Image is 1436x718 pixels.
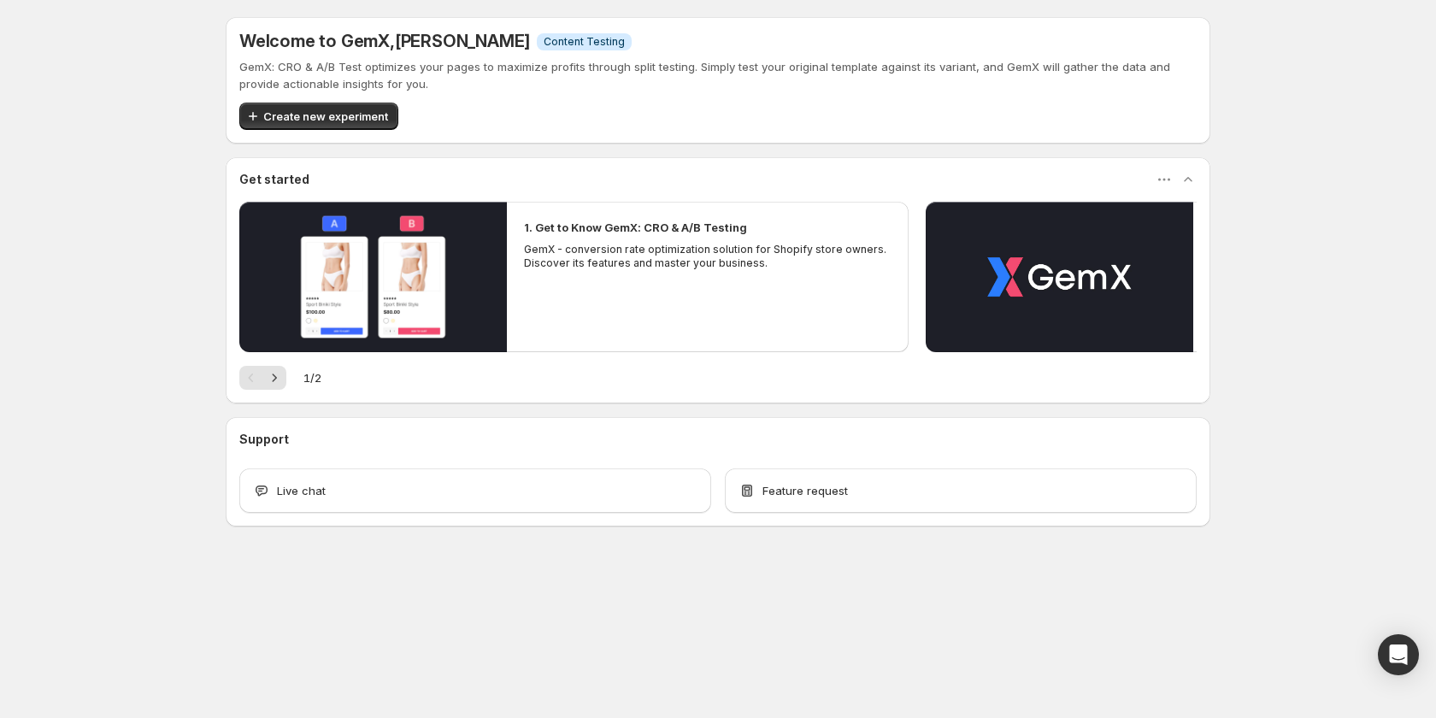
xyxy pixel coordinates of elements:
[303,369,321,386] span: 1 / 2
[262,366,286,390] button: Next
[239,431,289,448] h3: Support
[762,482,848,499] span: Feature request
[239,58,1197,92] p: GemX: CRO & A/B Test optimizes your pages to maximize profits through split testing. Simply test ...
[239,31,530,51] h5: Welcome to GemX
[390,31,530,51] span: , [PERSON_NAME]
[263,108,388,125] span: Create new experiment
[239,103,398,130] button: Create new experiment
[239,202,507,352] button: Play video
[524,243,892,270] p: GemX - conversion rate optimization solution for Shopify store owners. Discover its features and ...
[926,202,1193,352] button: Play video
[524,219,747,236] h2: 1. Get to Know GemX: CRO & A/B Testing
[239,366,286,390] nav: Pagination
[1378,634,1419,675] div: Open Intercom Messenger
[544,35,625,49] span: Content Testing
[239,171,309,188] h3: Get started
[277,482,326,499] span: Live chat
